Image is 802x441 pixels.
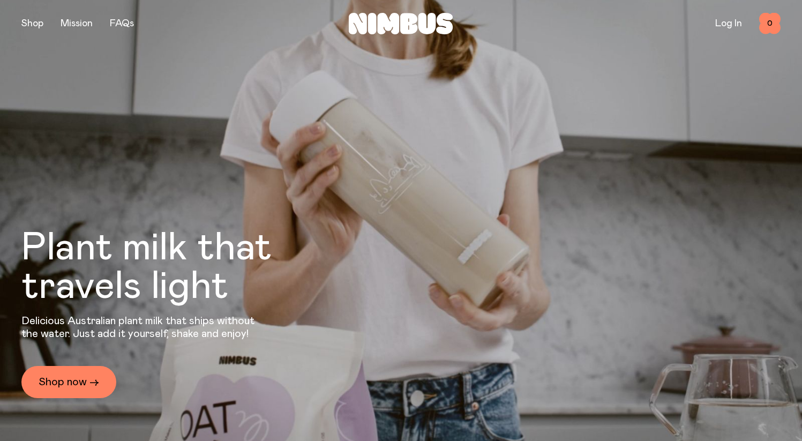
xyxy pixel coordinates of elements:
[759,13,781,34] button: 0
[21,315,261,340] p: Delicious Australian plant milk that ships without the water. Just add it yourself, shake and enjoy!
[715,19,742,28] a: Log In
[21,229,330,306] h1: Plant milk that travels light
[61,19,93,28] a: Mission
[21,366,116,398] a: Shop now →
[110,19,134,28] a: FAQs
